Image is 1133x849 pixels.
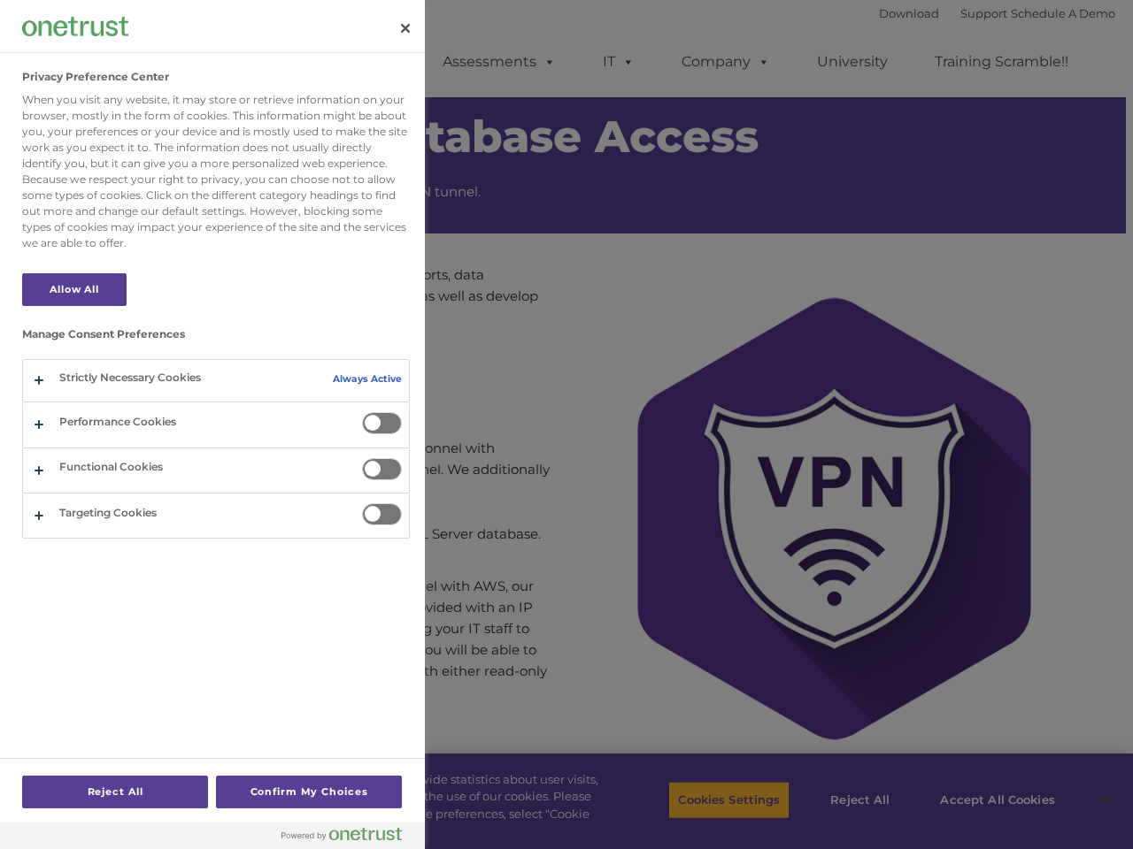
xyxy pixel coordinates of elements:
button: Confirm My Choices [216,776,402,808]
button: Reject All [22,776,208,808]
img: Company Logo [22,17,128,35]
a: Powered by OneTrust Opens in a new Tab [281,827,416,849]
h2: Privacy Preference Center [22,71,169,83]
div: Company Logo [22,9,128,44]
button: Allow All [22,273,127,306]
h3: Manage Consent Preferences [22,328,410,349]
button: Close [386,9,425,48]
img: Powered by OneTrust Opens in a new Tab [281,827,402,841]
div: When you visit any website, it may store or retrieve information on your browser, mostly in the f... [22,92,410,251]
